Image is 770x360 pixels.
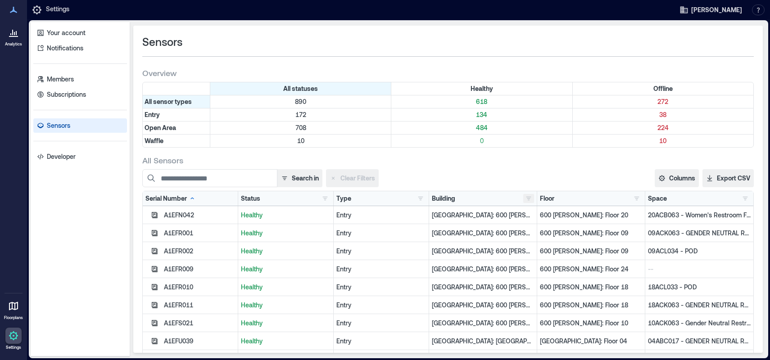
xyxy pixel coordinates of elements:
[241,337,331,346] p: Healthy
[212,97,389,106] p: 890
[391,108,572,121] div: Filter by Type: Entry & Status: Healthy
[648,319,751,328] p: 10ACK063 - Gender Neutral Restroom Floor
[393,97,570,106] p: 618
[241,211,331,220] p: Healthy
[47,90,86,99] p: Subscriptions
[164,229,235,238] div: A1EFR001
[5,41,22,47] p: Analytics
[540,247,642,256] p: 600 [PERSON_NAME]: Floor 09
[540,211,642,220] p: 600 [PERSON_NAME]: Floor 20
[575,123,752,132] p: 224
[575,136,752,145] p: 10
[164,265,235,274] div: A1EFR009
[336,283,426,292] div: Entry
[573,135,753,147] div: Filter by Type: Waffle & Status: Offline
[241,194,260,203] div: Status
[33,72,127,86] a: Members
[336,211,426,220] div: Entry
[47,44,83,53] p: Notifications
[241,301,331,310] p: Healthy
[47,121,70,130] p: Sensors
[145,194,196,203] div: Serial Number
[143,108,210,121] div: Filter by Type: Entry
[432,247,534,256] p: [GEOGRAPHIC_DATA]: 600 [PERSON_NAME] - 011154
[326,169,379,187] button: Clear Filters
[143,121,210,134] div: Filter by Type: Open Area
[47,28,86,37] p: Your account
[212,123,389,132] p: 708
[33,26,127,40] a: Your account
[2,22,25,49] a: Analytics
[432,194,455,203] div: Building
[677,3,745,17] button: [PERSON_NAME]
[540,229,642,238] p: 600 [PERSON_NAME]: Floor 09
[432,283,534,292] p: [GEOGRAPHIC_DATA]: 600 [PERSON_NAME] - 011154
[540,265,642,274] p: 600 [PERSON_NAME]: Floor 24
[336,265,426,274] div: Entry
[142,67,177,78] span: Overview
[648,211,751,220] p: 20ACB063 - Women's Restroom Floor
[702,169,754,187] button: Export CSV
[540,194,554,203] div: Floor
[573,121,753,134] div: Filter by Type: Open Area & Status: Offline
[391,121,572,134] div: Filter by Type: Open Area & Status: Healthy
[241,319,331,328] p: Healthy
[648,301,751,310] p: 18ACK063 - GENDER NEUTRAL RESTROOM
[393,110,570,119] p: 134
[4,315,23,320] p: Floorplans
[1,295,26,323] a: Floorplans
[3,325,24,353] a: Settings
[47,152,76,161] p: Developer
[210,82,391,95] div: All statuses
[164,211,235,220] div: A1EFN042
[164,337,235,346] div: A1EFU039
[143,95,210,108] div: All sensor types
[336,229,426,238] div: Entry
[575,110,752,119] p: 38
[432,337,534,346] p: [GEOGRAPHIC_DATA]: [GEOGRAPHIC_DATA] - 160796
[573,82,753,95] div: Filter by Status: Offline
[47,75,74,84] p: Members
[46,4,69,15] p: Settings
[393,136,570,145] p: 0
[277,169,322,187] button: Search in
[164,301,235,310] div: A1EFR011
[648,194,667,203] div: Space
[336,319,426,328] div: Entry
[432,265,534,274] p: [GEOGRAPHIC_DATA]: 600 [PERSON_NAME] - 011154
[33,118,127,133] a: Sensors
[164,283,235,292] div: A1EFR010
[648,283,751,292] p: 18ACL033 - POD
[6,345,21,350] p: Settings
[241,247,331,256] p: Healthy
[391,82,572,95] div: Filter by Status: Healthy
[648,247,751,256] p: 09ACL034 - POD
[648,337,751,346] p: 04ABC017 - GENDER NEUTRAL RESTROOM
[432,319,534,328] p: [GEOGRAPHIC_DATA]: 600 [PERSON_NAME] - 011154
[212,110,389,119] p: 172
[336,247,426,256] div: Entry
[336,337,426,346] div: Entry
[336,194,351,203] div: Type
[164,319,235,328] div: A1EFS021
[391,135,572,147] div: Filter by Type: Waffle & Status: Healthy (0 sensors)
[33,41,127,55] a: Notifications
[540,337,642,346] p: [GEOGRAPHIC_DATA]: Floor 04
[575,97,752,106] p: 272
[432,301,534,310] p: [GEOGRAPHIC_DATA]: 600 [PERSON_NAME] - 011154
[655,169,699,187] button: Columns
[540,301,642,310] p: 600 [PERSON_NAME]: Floor 18
[142,35,182,49] span: Sensors
[212,136,389,145] p: 10
[691,5,742,14] span: [PERSON_NAME]
[648,265,751,274] p: --
[432,211,534,220] p: [GEOGRAPHIC_DATA]: 600 [PERSON_NAME] - 011154
[540,319,642,328] p: 600 [PERSON_NAME]: Floor 10
[143,135,210,147] div: Filter by Type: Waffle
[142,155,183,166] span: All Sensors
[33,87,127,102] a: Subscriptions
[164,247,235,256] div: A1EFR002
[540,283,642,292] p: 600 [PERSON_NAME]: Floor 18
[648,229,751,238] p: 09ACK063 - GENDER NEUTRAL RESTROOM
[241,265,331,274] p: Healthy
